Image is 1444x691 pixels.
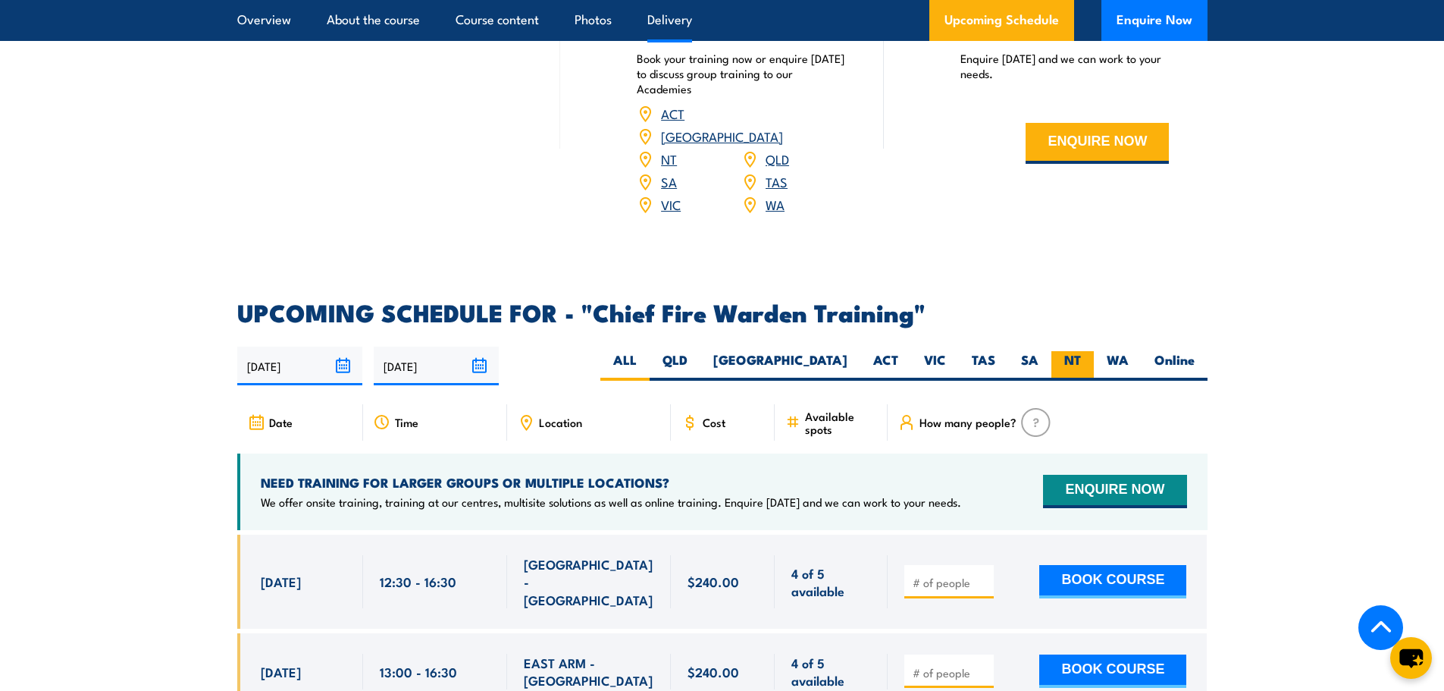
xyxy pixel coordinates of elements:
input: # of people [913,665,988,680]
a: [GEOGRAPHIC_DATA] [661,127,783,145]
a: WA [766,195,785,213]
a: ACT [661,104,684,122]
span: $240.00 [688,663,739,680]
a: QLD [766,149,789,168]
label: QLD [650,351,700,381]
span: How many people? [919,416,1016,429]
button: BOOK COURSE [1039,565,1186,598]
h4: NEED TRAINING FOR LARGER GROUPS OR MULTIPLE LOCATIONS? [261,474,961,491]
span: 4 of 5 available [791,654,871,689]
button: BOOK COURSE [1039,655,1186,688]
p: We offer onsite training, training at our centres, multisite solutions as well as online training... [261,495,961,510]
span: Date [269,416,293,429]
label: ACT [860,351,911,381]
input: To date [374,347,499,385]
label: NT [1051,351,1094,381]
span: 4 of 5 available [791,564,871,600]
button: chat-button [1390,637,1432,679]
span: $240.00 [688,573,739,590]
span: Cost [703,416,725,429]
p: Book your training now or enquire [DATE] to discuss group training to our Academies [637,51,846,96]
button: ENQUIRE NOW [1043,475,1186,508]
span: [DATE] [261,663,301,680]
span: 13:00 - 16:30 [380,663,457,680]
label: WA [1094,351,1142,381]
span: Location [539,416,582,429]
label: TAS [959,351,1008,381]
label: VIC [911,351,959,381]
h2: UPCOMING SCHEDULE FOR - "Chief Fire Warden Training" [237,301,1208,322]
span: EAST ARM - [GEOGRAPHIC_DATA] [524,654,654,689]
span: [DATE] [261,573,301,590]
a: NT [661,149,677,168]
input: From date [237,347,362,385]
a: VIC [661,195,681,213]
span: Available spots [805,410,877,435]
label: Online [1142,351,1208,381]
input: # of people [913,575,988,590]
p: Enquire [DATE] and we can work to your needs. [960,51,1170,81]
span: 12:30 - 16:30 [380,573,456,590]
span: [GEOGRAPHIC_DATA] - [GEOGRAPHIC_DATA] [524,555,654,608]
a: SA [661,172,677,190]
a: TAS [766,172,788,190]
span: Time [395,416,418,429]
label: [GEOGRAPHIC_DATA] [700,351,860,381]
button: ENQUIRE NOW [1026,123,1169,164]
label: ALL [600,351,650,381]
label: SA [1008,351,1051,381]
